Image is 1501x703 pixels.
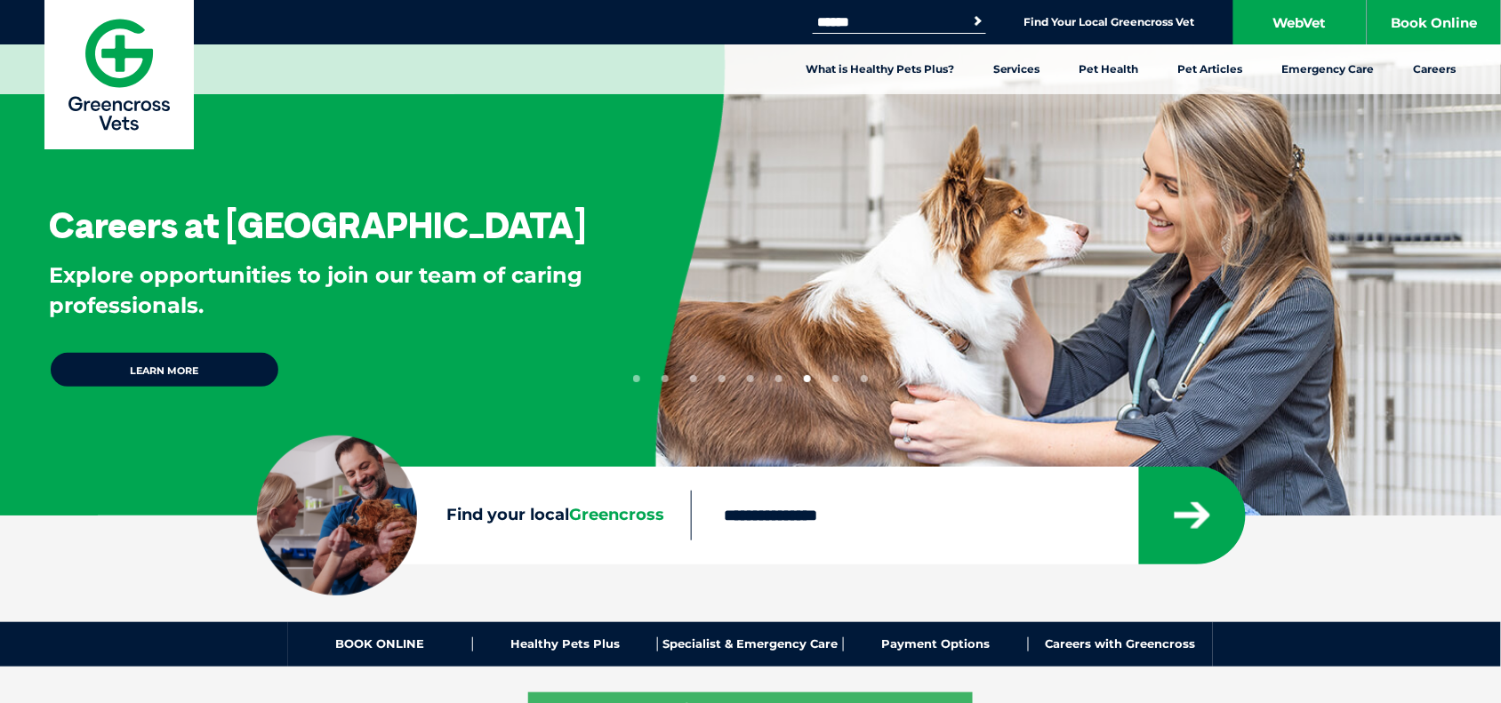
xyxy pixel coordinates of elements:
a: Learn more [49,351,280,388]
a: Payment Options [844,637,1029,651]
button: 5 of 9 [747,375,754,382]
a: Pet Health [1060,44,1159,94]
button: 7 of 9 [804,375,811,382]
button: 2 of 9 [662,375,669,382]
span: Greencross [569,505,664,524]
a: What is Healthy Pets Plus? [786,44,974,94]
p: Explore opportunities to join our team of caring professionals. [49,260,598,320]
button: 8 of 9 [832,375,839,382]
a: Healthy Pets Plus [473,637,658,651]
button: Search [969,12,987,30]
a: Find Your Local Greencross Vet [1024,15,1195,29]
button: 3 of 9 [690,375,697,382]
a: Careers with Greencross [1029,637,1213,651]
button: 6 of 9 [775,375,783,382]
button: 9 of 9 [861,375,868,382]
button: 4 of 9 [718,375,726,382]
a: Careers [1394,44,1476,94]
a: Pet Articles [1159,44,1263,94]
a: Services [974,44,1060,94]
a: Emergency Care [1263,44,1394,94]
label: Find your local [257,502,691,529]
a: BOOK ONLINE [288,637,473,651]
button: 1 of 9 [633,375,640,382]
a: Specialist & Emergency Care [658,637,843,651]
h3: Careers at [GEOGRAPHIC_DATA] [49,207,586,243]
